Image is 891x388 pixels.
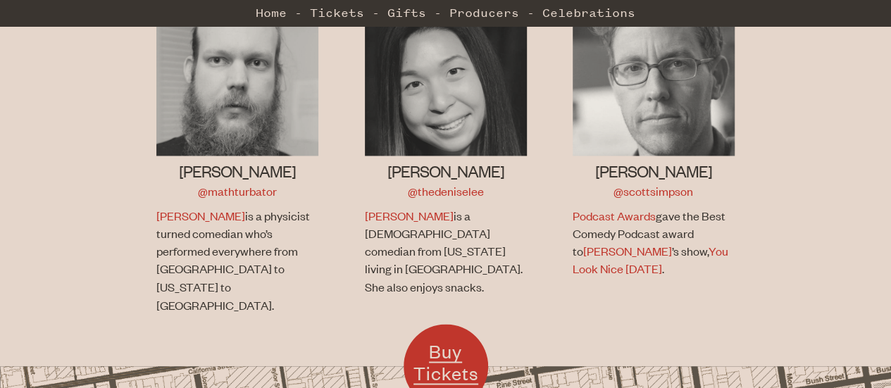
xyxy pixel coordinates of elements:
[413,339,478,384] span: Buy Tickets
[573,207,731,278] p: gave the Best Comedy Podcast award to ’s show, .
[573,160,735,182] h3: [PERSON_NAME]
[613,183,693,199] a: @scottsimpson
[156,160,318,182] h3: [PERSON_NAME]
[583,243,672,258] a: [PERSON_NAME]
[408,183,484,199] a: @thedeniselee
[365,207,523,296] p: is a [DEMOGRAPHIC_DATA] comedian from [US_STATE] living in [GEOGRAPHIC_DATA]. She also enjoys sna...
[198,183,277,199] a: @mathturbator
[156,207,315,313] p: is a physicist turned comedian who’s performed everywhere from [GEOGRAPHIC_DATA] to [US_STATE] to...
[573,208,656,223] a: Podcast Awards
[365,160,527,182] h3: [PERSON_NAME]
[156,208,245,223] a: [PERSON_NAME]
[365,208,454,223] a: [PERSON_NAME]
